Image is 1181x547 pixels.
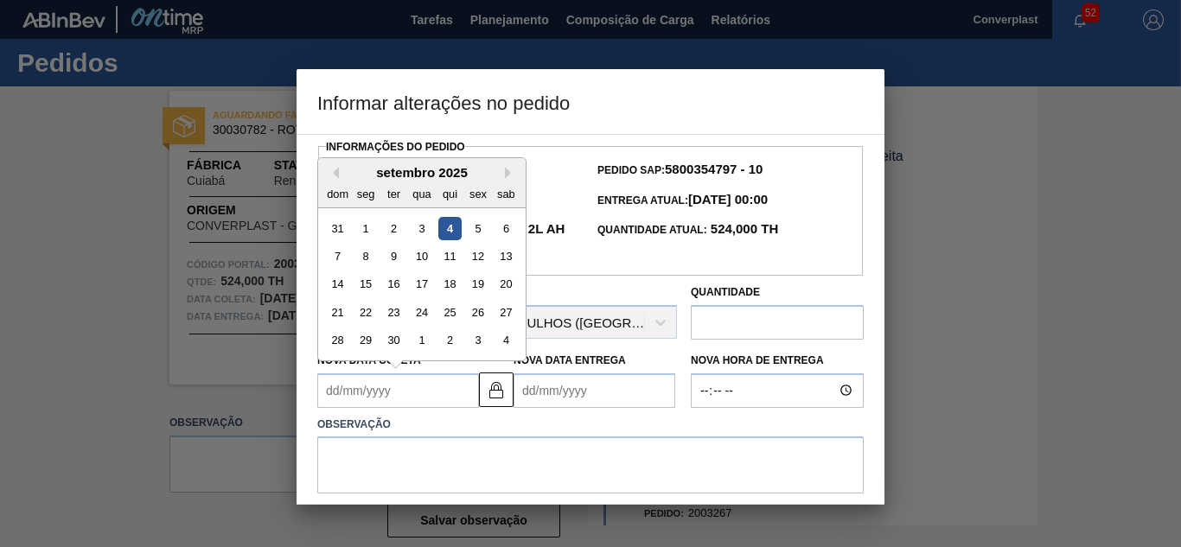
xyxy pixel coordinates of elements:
[323,213,520,353] div: month 2025-09
[597,164,763,176] span: Pedido SAP:
[326,245,349,268] div: Choose domingo, 7 de setembro de 2025
[505,167,517,179] button: Next Month
[327,167,339,179] button: Previous Month
[354,301,378,324] div: Choose segunda-feira, 22 de setembro de 2025
[495,328,518,352] div: Choose sábado, 4 de outubro de 2025
[326,181,349,205] div: dom
[495,272,518,296] div: Choose sábado, 20 de setembro de 2025
[707,221,779,236] strong: 524,000 TH
[382,272,405,296] div: Choose terça-feira, 16 de setembro de 2025
[410,181,433,205] div: qua
[410,216,433,239] div: Choose quarta-feira, 3 de setembro de 2025
[382,216,405,239] div: Choose terça-feira, 2 de setembro de 2025
[297,69,884,135] h3: Informar alterações no pedido
[691,348,864,373] label: Nova Hora de Entrega
[382,328,405,352] div: Choose terça-feira, 30 de setembro de 2025
[326,141,465,153] label: Informações do Pedido
[354,328,378,352] div: Choose segunda-feira, 29 de setembro de 2025
[466,301,489,324] div: Choose sexta-feira, 26 de setembro de 2025
[514,354,626,366] label: Nova Data Entrega
[691,286,760,298] label: Quantidade
[326,328,349,352] div: Choose domingo, 28 de setembro de 2025
[665,162,763,176] strong: 5800354797 - 10
[354,272,378,296] div: Choose segunda-feira, 15 de setembro de 2025
[317,373,479,408] input: dd/mm/yyyy
[354,181,378,205] div: seg
[466,272,489,296] div: Choose sexta-feira, 19 de setembro de 2025
[382,301,405,324] div: Choose terça-feira, 23 de setembro de 2025
[466,216,489,239] div: Choose sexta-feira, 5 de setembro de 2025
[597,224,778,236] span: Quantidade Atual:
[466,245,489,268] div: Choose sexta-feira, 12 de setembro de 2025
[438,272,462,296] div: Choose quinta-feira, 18 de setembro de 2025
[495,216,518,239] div: Choose sábado, 6 de setembro de 2025
[514,373,675,408] input: dd/mm/yyyy
[688,192,768,207] strong: [DATE] 00:00
[410,301,433,324] div: Choose quarta-feira, 24 de setembro de 2025
[326,272,349,296] div: Choose domingo, 14 de setembro de 2025
[317,354,421,366] label: Nova Data Coleta
[495,301,518,324] div: Choose sábado, 27 de setembro de 2025
[382,181,405,205] div: ter
[438,216,462,239] div: Choose quinta-feira, 4 de setembro de 2025
[317,412,864,437] label: Observação
[326,301,349,324] div: Choose domingo, 21 de setembro de 2025
[466,181,489,205] div: sex
[438,245,462,268] div: Choose quinta-feira, 11 de setembro de 2025
[326,216,349,239] div: Choose domingo, 31 de agosto de 2025
[495,181,518,205] div: sab
[466,328,489,352] div: Choose sexta-feira, 3 de outubro de 2025
[354,216,378,239] div: Choose segunda-feira, 1 de setembro de 2025
[486,379,507,400] img: locked
[438,328,462,352] div: Choose quinta-feira, 2 de outubro de 2025
[438,301,462,324] div: Choose quinta-feira, 25 de setembro de 2025
[318,165,526,180] div: setembro 2025
[410,272,433,296] div: Choose quarta-feira, 17 de setembro de 2025
[495,245,518,268] div: Choose sábado, 13 de setembro de 2025
[597,194,768,207] span: Entrega Atual:
[354,245,378,268] div: Choose segunda-feira, 8 de setembro de 2025
[479,372,514,407] button: locked
[410,245,433,268] div: Choose quarta-feira, 10 de setembro de 2025
[438,181,462,205] div: qui
[410,328,433,352] div: Choose quarta-feira, 1 de outubro de 2025
[382,245,405,268] div: Choose terça-feira, 9 de setembro de 2025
